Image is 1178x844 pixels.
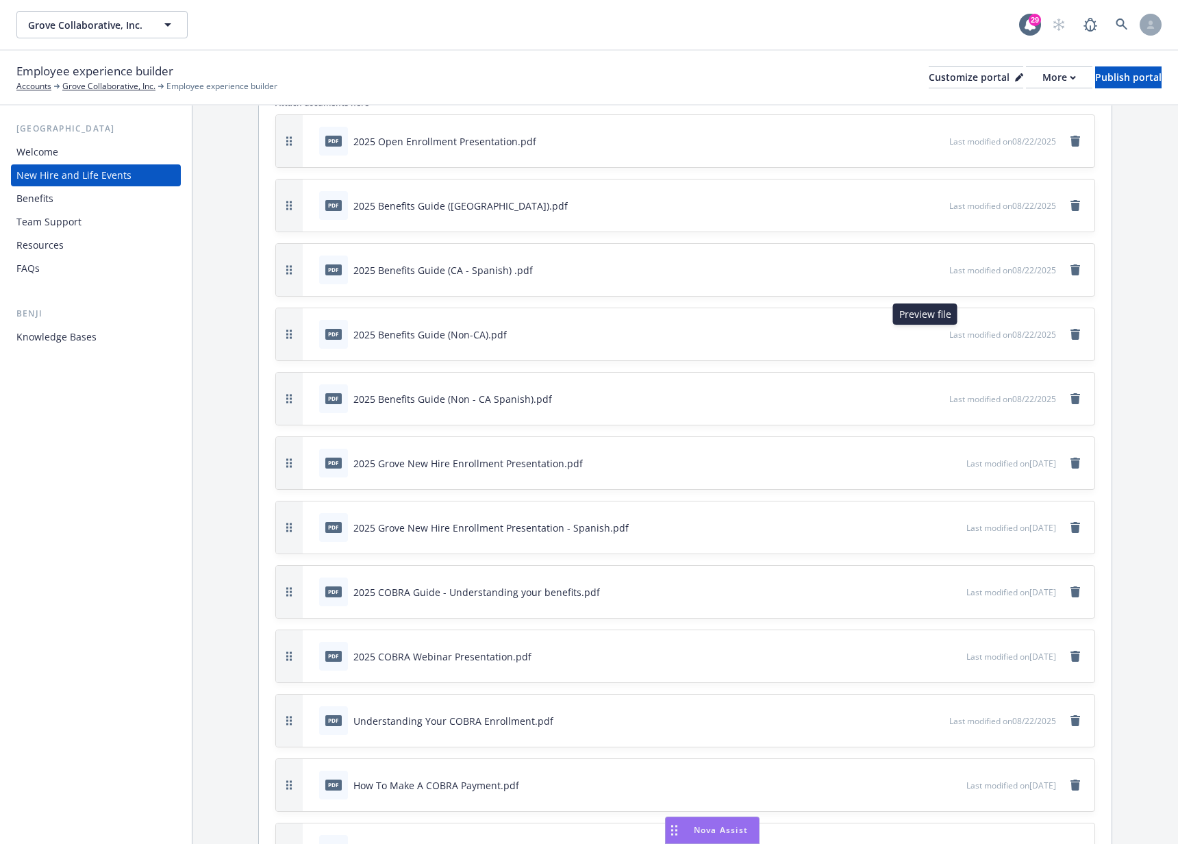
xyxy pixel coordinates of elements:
span: pdf [325,586,342,597]
a: remove [1067,777,1083,793]
span: Employee experience builder [16,62,173,80]
span: Last modified on [DATE] [966,780,1056,791]
span: Last modified on 08/22/2025 [949,715,1056,727]
a: remove [1067,197,1083,214]
div: 2025 Open Enrollment Presentation.pdf [353,134,536,149]
div: 2025 COBRA Guide - Understanding your benefits.pdf [353,585,600,599]
button: preview file [931,327,944,342]
a: Benefits [11,188,181,210]
div: Team Support [16,211,82,233]
button: download file [910,263,920,277]
button: preview file [949,456,961,471]
button: preview file [931,714,944,728]
button: preview file [931,199,944,213]
button: download file [910,392,920,406]
button: download file [910,134,920,149]
span: Nova Assist [694,824,748,836]
div: 29 [1029,14,1041,26]
a: remove [1067,390,1083,407]
div: Drag to move [666,817,683,843]
button: Customize portal [929,66,1023,88]
div: New Hire and Life Events [16,164,131,186]
span: pdf [325,200,342,210]
div: Knowledge Bases [16,326,97,348]
button: download file [927,521,938,535]
div: 2025 Grove New Hire Enrollment Presentation.pdf [353,456,583,471]
span: pdf [325,136,342,146]
a: Search [1108,11,1136,38]
div: 2025 Benefits Guide (CA - Spanish) .pdf [353,263,533,277]
button: download file [910,199,920,213]
span: Last modified on 08/22/2025 [949,136,1056,147]
button: Publish portal [1095,66,1162,88]
span: pdf [325,264,342,275]
button: preview file [949,585,961,599]
span: pdf [325,780,342,790]
span: pdf [325,522,342,532]
button: download file [927,585,938,599]
a: remove [1067,455,1083,471]
span: Grove Collaborative, Inc. [28,18,147,32]
button: download file [910,714,920,728]
span: Last modified on 08/22/2025 [949,329,1056,340]
div: Preview file [893,303,957,325]
a: remove [1067,262,1083,278]
a: Accounts [16,80,51,92]
span: Last modified on 08/22/2025 [949,200,1056,212]
button: preview file [931,134,944,149]
span: Employee experience builder [166,80,277,92]
div: 2025 Grove New Hire Enrollment Presentation - Spanish.pdf [353,521,629,535]
a: remove [1067,326,1083,343]
button: More [1026,66,1092,88]
span: Last modified on [DATE] [966,586,1056,598]
div: Benefits [16,188,53,210]
button: download file [927,649,938,664]
a: Team Support [11,211,181,233]
button: Grove Collaborative, Inc. [16,11,188,38]
div: Customize portal [929,67,1023,88]
button: preview file [949,778,961,793]
div: [GEOGRAPHIC_DATA] [11,122,181,136]
div: Benji [11,307,181,321]
span: pdf [325,329,342,339]
div: How To Make A COBRA Payment.pdf [353,778,519,793]
a: remove [1067,648,1083,665]
div: 2025 Benefits Guide (Non - CA Spanish).pdf [353,392,552,406]
span: Last modified on [DATE] [966,651,1056,662]
div: 2025 Benefits Guide ([GEOGRAPHIC_DATA]).pdf [353,199,568,213]
span: pdf [325,393,342,404]
button: preview file [931,392,944,406]
div: 2025 COBRA Webinar Presentation.pdf [353,649,531,664]
span: Last modified on [DATE] [966,458,1056,469]
a: remove [1067,584,1083,600]
span: pdf [325,651,342,661]
a: New Hire and Life Events [11,164,181,186]
span: Last modified on 08/22/2025 [949,393,1056,405]
div: Understanding Your COBRA Enrollment.pdf [353,714,553,728]
div: Welcome [16,141,58,163]
a: Knowledge Bases [11,326,181,348]
div: Resources [16,234,64,256]
span: pdf [325,458,342,468]
div: Publish portal [1095,67,1162,88]
a: Welcome [11,141,181,163]
a: remove [1067,519,1083,536]
div: FAQs [16,258,40,280]
button: download file [910,327,920,342]
a: Report a Bug [1077,11,1104,38]
button: download file [927,456,938,471]
a: remove [1067,133,1083,149]
button: Nova Assist [665,817,760,844]
span: Last modified on [DATE] [966,522,1056,534]
button: preview file [949,521,961,535]
a: FAQs [11,258,181,280]
a: Grove Collaborative, Inc. [62,80,155,92]
div: More [1042,67,1076,88]
span: Last modified on 08/22/2025 [949,264,1056,276]
a: remove [1067,712,1083,729]
div: 2025 Benefits Guide (Non-CA).pdf [353,327,507,342]
button: preview file [949,649,961,664]
a: Start snowing [1045,11,1073,38]
span: pdf [325,715,342,725]
button: download file [927,778,938,793]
